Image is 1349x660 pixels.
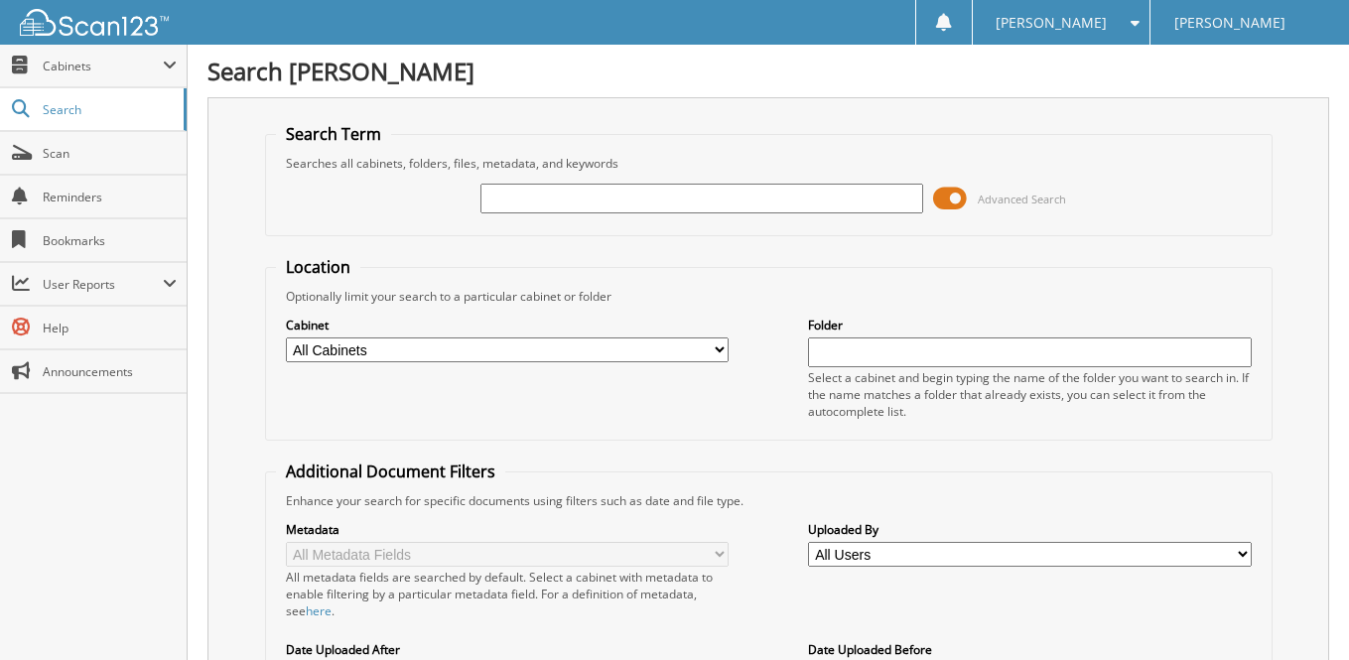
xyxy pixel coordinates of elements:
legend: Additional Document Filters [276,461,505,482]
label: Uploaded By [808,521,1252,538]
label: Cabinet [286,317,730,333]
span: [PERSON_NAME] [996,17,1107,29]
span: Help [43,320,177,336]
label: Metadata [286,521,730,538]
span: Search [43,101,174,118]
legend: Search Term [276,123,391,145]
span: Cabinets [43,58,163,74]
span: Announcements [43,363,177,380]
a: here [306,602,332,619]
iframe: Chat Widget [1250,565,1349,660]
span: Advanced Search [978,192,1066,206]
div: Optionally limit your search to a particular cabinet or folder [276,288,1262,305]
label: Folder [808,317,1252,333]
label: Date Uploaded After [286,641,730,658]
div: Select a cabinet and begin typing the name of the folder you want to search in. If the name match... [808,369,1252,420]
span: Reminders [43,189,177,205]
div: Enhance your search for specific documents using filters such as date and file type. [276,492,1262,509]
span: User Reports [43,276,163,293]
span: Bookmarks [43,232,177,249]
div: All metadata fields are searched by default. Select a cabinet with metadata to enable filtering b... [286,569,730,619]
div: Searches all cabinets, folders, files, metadata, and keywords [276,155,1262,172]
span: Scan [43,145,177,162]
h1: Search [PERSON_NAME] [207,55,1329,87]
span: [PERSON_NAME] [1174,17,1285,29]
legend: Location [276,256,360,278]
label: Date Uploaded Before [808,641,1252,658]
img: scan123-logo-white.svg [20,9,169,36]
